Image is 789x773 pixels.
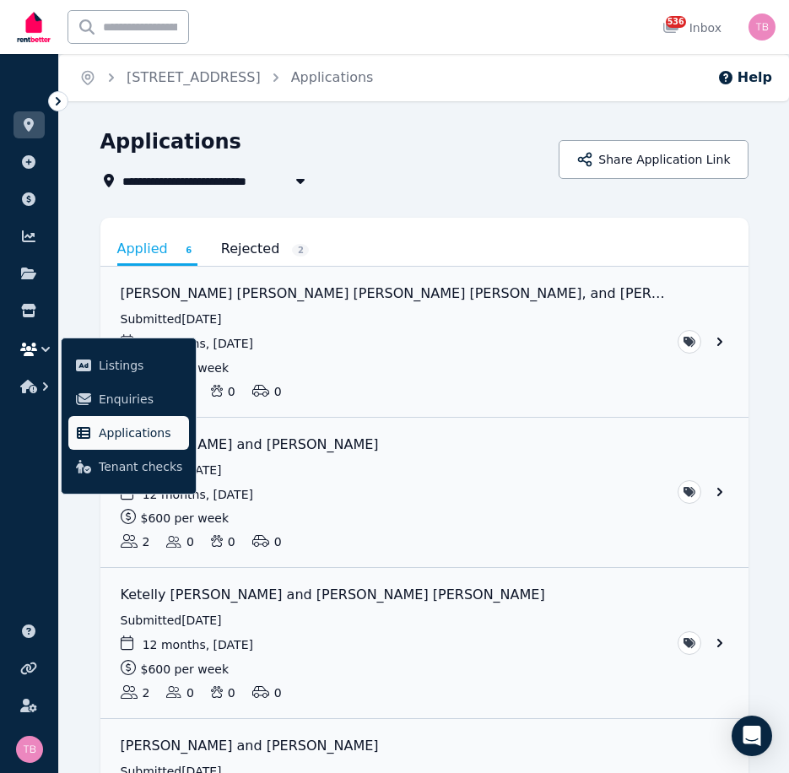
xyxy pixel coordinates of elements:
span: Enquiries [99,389,182,409]
span: 6 [181,244,197,257]
a: Listings [68,349,189,382]
nav: Breadcrumb [59,54,393,101]
a: Applications [291,69,374,85]
a: Tenant checks [68,450,189,484]
h1: Applications [100,128,241,155]
a: [STREET_ADDRESS] [127,69,261,85]
a: View application: Ketelly Hyllan Dias Romao and Emily Thawana Pereira de Souza [100,568,748,718]
a: View application: Daniela Salcedo Tovar, Andres Felipe Calderon Arteaga, and James Davide Vera Tovar [100,267,748,417]
span: 536 [666,16,686,28]
span: Listings [99,355,182,376]
img: RentBetter [14,6,54,48]
img: Tracy Barrett [16,736,43,763]
a: Rejected [221,235,310,263]
div: Open Intercom Messenger [732,716,772,756]
a: Applications [68,416,189,450]
button: Share Application Link [559,140,748,179]
span: 2 [292,244,309,257]
a: Applied [117,235,197,266]
a: View application: Yejun Lee and Harrison Price [100,418,748,568]
img: Tracy Barrett [748,14,775,41]
div: Inbox [662,19,721,36]
button: Help [717,68,772,88]
span: Applications [99,423,182,443]
span: Tenant checks [99,457,182,477]
a: Enquiries [68,382,189,416]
